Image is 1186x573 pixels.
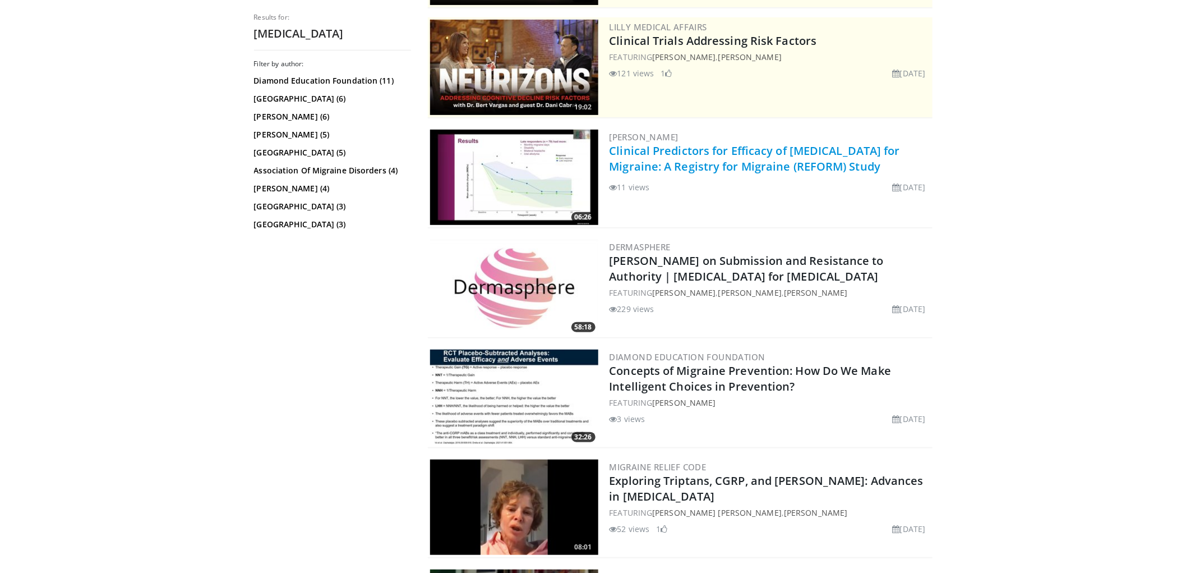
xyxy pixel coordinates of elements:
[610,363,892,394] a: Concepts of Migraine Prevention: How Do We Make Intelligent Choices in Prevention?
[254,111,408,122] a: [PERSON_NAME] (6)
[893,181,926,193] li: [DATE]
[610,523,650,535] li: 52 views
[610,131,679,143] a: [PERSON_NAME]
[254,75,408,86] a: Diamond Education Foundation (11)
[784,287,847,298] a: [PERSON_NAME]
[254,165,408,176] a: Association Of Migraine Disorders (4)
[610,253,884,284] a: [PERSON_NAME] on Submission and Resistance to Authority | [MEDICAL_DATA] for [MEDICAL_DATA]
[893,413,926,425] li: [DATE]
[254,201,408,212] a: [GEOGRAPHIC_DATA] (3)
[430,350,598,445] img: 06cd334b-aef2-4f6d-b965-38e29bf2fcfc.300x170_q85_crop-smart_upscale.jpg
[254,13,411,22] p: Results for:
[610,303,654,315] li: 229 views
[610,351,765,363] a: Diamond Education Foundation
[718,287,782,298] a: [PERSON_NAME]
[571,212,596,222] span: 06:26
[893,523,926,535] li: [DATE]
[254,26,411,41] h2: [MEDICAL_DATA]
[610,461,707,473] a: Migraine Relief Code
[254,93,408,104] a: [GEOGRAPHIC_DATA] (6)
[652,507,782,518] a: [PERSON_NAME] [PERSON_NAME]
[661,67,672,79] li: 1
[430,240,598,335] a: 58:18
[254,147,408,158] a: [GEOGRAPHIC_DATA] (5)
[571,432,596,442] span: 32:26
[430,20,598,115] a: 19:02
[430,20,598,115] img: 1541e73f-d457-4c7d-a135-57e066998777.png.300x170_q85_crop-smart_upscale.jpg
[430,460,598,555] a: 08:01
[254,219,408,230] a: [GEOGRAPHIC_DATA] (3)
[718,52,782,62] a: [PERSON_NAME]
[254,129,408,140] a: [PERSON_NAME] (5)
[430,350,598,445] a: 32:26
[571,542,596,552] span: 08:01
[254,183,408,194] a: [PERSON_NAME] (4)
[652,52,716,62] a: [PERSON_NAME]
[430,460,598,555] img: 47a5ee2e-95f8-4394-ab02-33f0abe6fc13.300x170_q85_crop-smart_upscale.jpg
[571,102,596,112] span: 19:02
[610,143,900,174] a: Clinical Predictors for Efficacy of [MEDICAL_DATA] for Migraine: A Registry for Migraine (REFORM)...
[610,507,930,519] div: FEATURING ,
[571,322,596,332] span: 58:18
[610,287,930,299] div: FEATURING , ,
[610,67,654,79] li: 121 views
[610,413,645,425] li: 3 views
[893,67,926,79] li: [DATE]
[893,303,926,315] li: [DATE]
[610,33,817,48] a: Clinical Trials Addressing Risk Factors
[610,181,650,193] li: 11 views
[430,130,598,225] img: 29ca98c4-8546-4caf-b0ac-f80481259133.300x170_q85_crop-smart_upscale.jpg
[430,240,598,335] img: 63476143-1ff3-466f-876b-44e63b61535d.300x170_q85_crop-smart_upscale.jpg
[430,130,598,225] a: 06:26
[610,241,671,253] a: Dermasphere
[652,397,716,408] a: [PERSON_NAME]
[610,397,930,409] div: FEATURING
[610,51,930,63] div: FEATURING ,
[610,21,707,33] a: Lilly Medical Affairs
[657,523,668,535] li: 1
[254,59,411,68] h3: Filter by author:
[784,507,847,518] a: [PERSON_NAME]
[652,287,716,298] a: [PERSON_NAME]
[610,473,924,504] a: Exploring Triptans, CGRP, and [PERSON_NAME]: Advances in [MEDICAL_DATA]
